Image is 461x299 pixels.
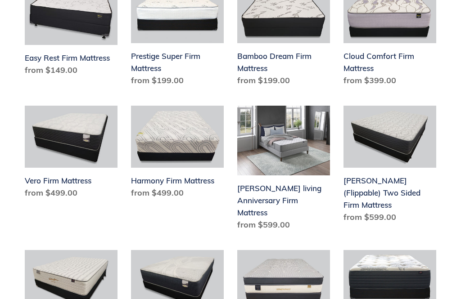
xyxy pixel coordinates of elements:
a: Harmony Firm Mattress [131,106,224,202]
a: Scott living Anniversary Firm Mattress [237,106,330,234]
a: Del Ray (Flippable) Two Sided Firm Mattress [343,106,436,226]
a: Vero Firm Mattress [25,106,118,202]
